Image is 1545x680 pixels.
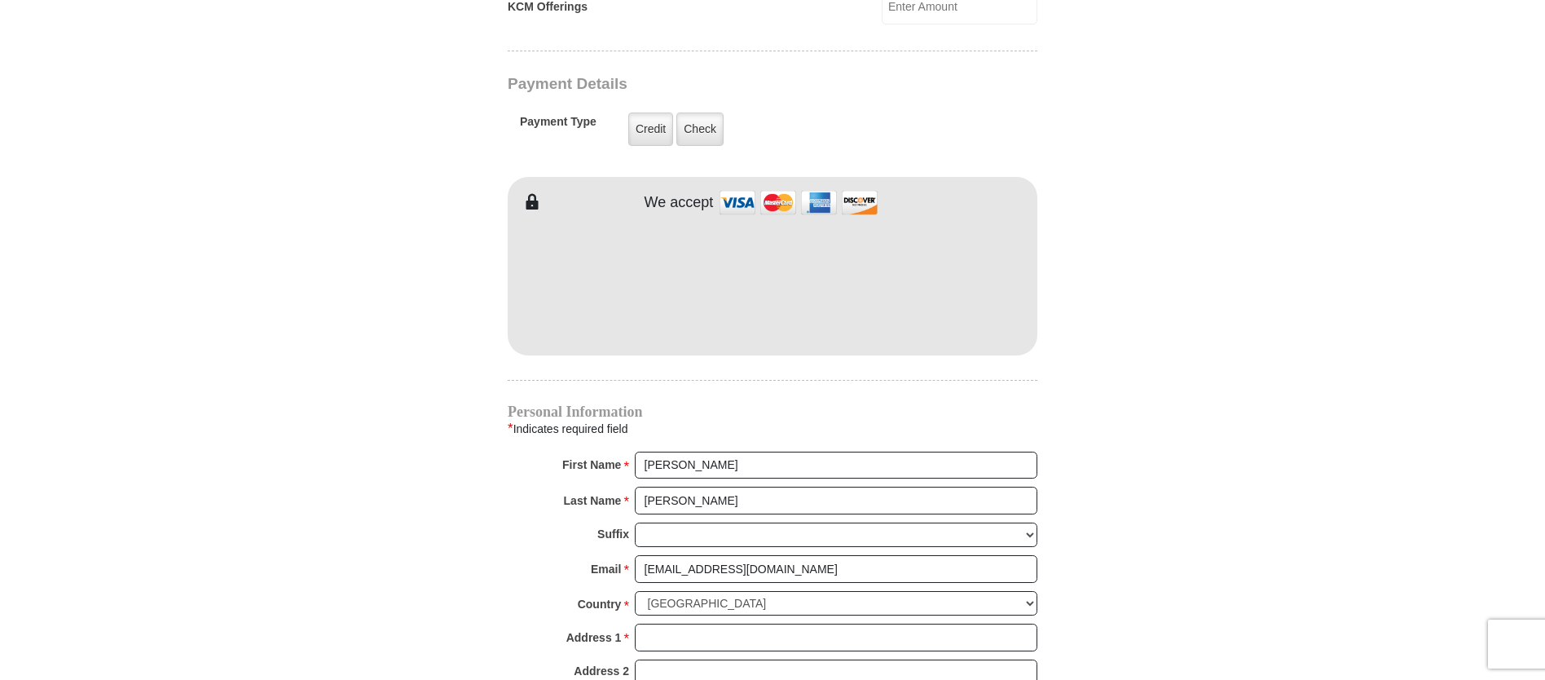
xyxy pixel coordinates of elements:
[645,194,714,212] h4: We accept
[566,626,622,649] strong: Address 1
[520,115,596,137] h5: Payment Type
[508,405,1037,418] h4: Personal Information
[717,185,880,220] img: credit cards accepted
[628,113,673,146] label: Credit
[591,558,621,581] strong: Email
[597,523,629,545] strong: Suffix
[508,75,923,94] h3: Payment Details
[564,489,622,512] strong: Last Name
[676,113,724,146] label: Check
[562,453,621,476] strong: First Name
[508,418,1037,439] div: Indicates required field
[578,593,622,616] strong: Country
